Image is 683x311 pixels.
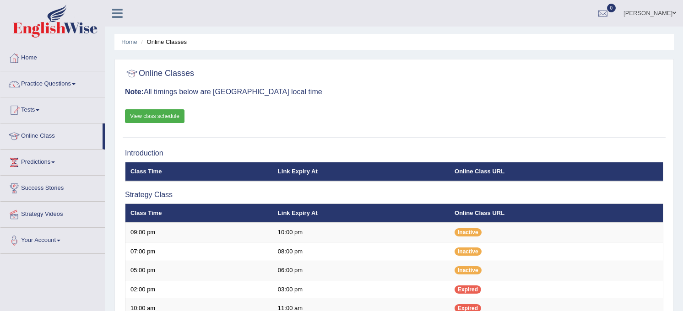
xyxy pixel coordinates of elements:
[125,191,663,199] h3: Strategy Class
[0,123,103,146] a: Online Class
[273,261,450,280] td: 06:00 pm
[0,176,105,198] a: Success Stories
[125,88,663,96] h3: All timings below are [GEOGRAPHIC_DATA] local time
[273,204,450,223] th: Link Expiry At
[273,242,450,261] td: 08:00 pm
[125,261,273,280] td: 05:00 pm
[0,97,105,120] a: Tests
[0,150,105,172] a: Predictions
[0,228,105,251] a: Your Account
[273,280,450,299] td: 03:00 pm
[125,242,273,261] td: 07:00 pm
[455,228,482,236] span: Inactive
[455,285,481,294] span: Expired
[121,38,137,45] a: Home
[607,4,616,12] span: 0
[455,266,482,274] span: Inactive
[125,223,273,242] td: 09:00 pm
[139,38,187,46] li: Online Classes
[273,223,450,242] td: 10:00 pm
[455,247,482,256] span: Inactive
[273,162,450,181] th: Link Expiry At
[0,45,105,68] a: Home
[125,88,144,96] b: Note:
[125,149,663,157] h3: Introduction
[125,109,184,123] a: View class schedule
[0,202,105,225] a: Strategy Videos
[450,204,663,223] th: Online Class URL
[0,71,105,94] a: Practice Questions
[125,162,273,181] th: Class Time
[125,67,194,80] h2: Online Classes
[125,204,273,223] th: Class Time
[450,162,663,181] th: Online Class URL
[125,280,273,299] td: 02:00 pm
